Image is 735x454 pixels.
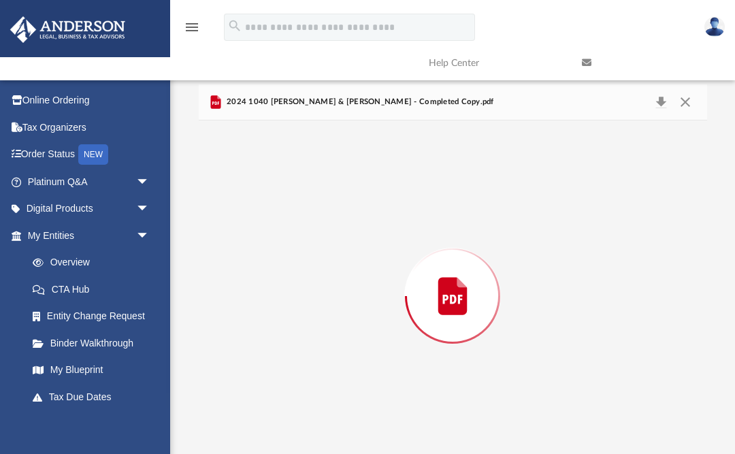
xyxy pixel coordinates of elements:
span: arrow_drop_down [136,222,163,250]
a: menu [184,26,200,35]
a: Tax Organizers [10,114,170,141]
a: Overview [19,249,170,276]
a: Entity Change Request [19,303,170,330]
a: CTA Hub [19,276,170,303]
img: User Pic [704,17,725,37]
a: Platinum Q&Aarrow_drop_down [10,168,170,195]
span: 2024 1040 [PERSON_NAME] & [PERSON_NAME] - Completed Copy.pdf [224,96,494,108]
i: menu [184,19,200,35]
div: NEW [78,144,108,165]
img: Anderson Advisors Platinum Portal [6,16,129,43]
a: Online Ordering [10,87,170,114]
a: My Blueprint [19,357,163,384]
button: Close [673,93,698,112]
a: Order StatusNEW [10,141,170,169]
a: Help Center [419,36,572,90]
i: search [227,18,242,33]
a: Digital Productsarrow_drop_down [10,195,170,223]
span: arrow_drop_down [136,168,163,196]
span: arrow_drop_down [136,195,163,223]
a: Tax Due Dates [19,383,170,410]
button: Download [649,93,674,112]
a: My Entitiesarrow_drop_down [10,222,170,249]
a: Binder Walkthrough [19,329,170,357]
